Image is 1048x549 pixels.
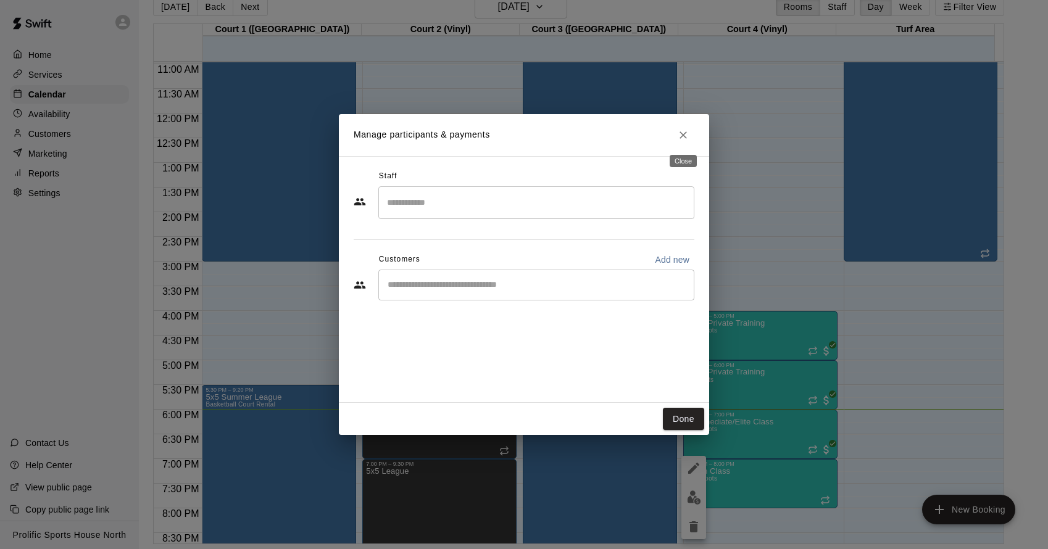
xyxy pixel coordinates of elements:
button: Close [672,124,694,146]
span: Staff [379,167,397,186]
div: Start typing to search customers... [378,270,694,300]
p: Manage participants & payments [354,128,490,141]
p: Add new [655,254,689,266]
span: Customers [379,250,420,270]
div: Close [670,155,697,167]
button: Add new [650,250,694,270]
button: Done [663,408,704,431]
svg: Customers [354,279,366,291]
svg: Staff [354,196,366,208]
div: Search staff [378,186,694,219]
